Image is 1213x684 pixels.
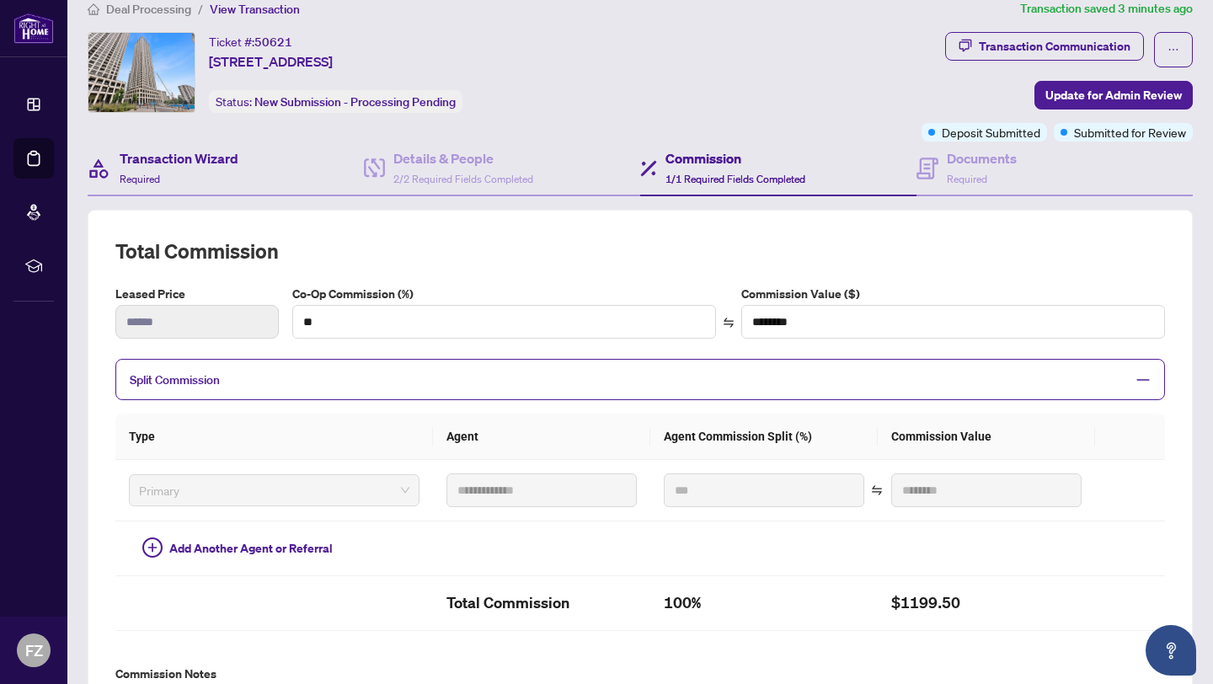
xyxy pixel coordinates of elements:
span: FZ [25,639,43,662]
span: Update for Admin Review [1045,82,1182,109]
span: Required [120,173,160,185]
span: New Submission - Processing Pending [254,94,456,110]
span: minus [1136,372,1151,387]
button: Transaction Communication [945,32,1144,61]
span: plus-circle [142,537,163,558]
span: Split Commission [130,372,220,387]
span: 2/2 Required Fields Completed [393,173,533,185]
span: swap [871,484,883,496]
span: Add Another Agent or Referral [169,539,333,558]
div: Transaction Communication [979,33,1130,60]
h4: Documents [947,148,1017,168]
h2: Total Commission [446,590,637,617]
span: Primary [139,478,409,503]
h2: Total Commission [115,238,1165,265]
label: Commission Notes [115,665,1165,683]
span: Submitted for Review [1074,123,1186,142]
span: home [88,3,99,15]
h2: 100% [664,590,865,617]
h4: Transaction Wizard [120,148,238,168]
span: ellipsis [1168,44,1179,56]
img: IMG-W12346847_1.jpg [88,33,195,112]
th: Type [115,414,433,460]
span: View Transaction [210,2,300,17]
span: [STREET_ADDRESS] [209,51,333,72]
span: Deposit Submitted [942,123,1040,142]
th: Agent Commission Split (%) [650,414,879,460]
div: Ticket #: [209,32,292,51]
button: Open asap [1146,625,1196,676]
span: swap [723,317,735,329]
span: Required [947,173,987,185]
h2: $1199.50 [891,590,1082,617]
span: 1/1 Required Fields Completed [665,173,805,185]
button: Update for Admin Review [1034,81,1193,110]
label: Leased Price [115,285,279,303]
button: Add Another Agent or Referral [129,535,346,562]
th: Agent [433,414,650,460]
label: Commission Value ($) [741,285,1165,303]
img: logo [13,13,54,44]
h4: Commission [665,148,805,168]
th: Commission Value [878,414,1095,460]
label: Co-Op Commission (%) [292,285,716,303]
span: Deal Processing [106,2,191,17]
div: Status: [209,90,462,113]
h4: Details & People [393,148,533,168]
span: 50621 [254,35,292,50]
div: Split Commission [115,359,1165,400]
